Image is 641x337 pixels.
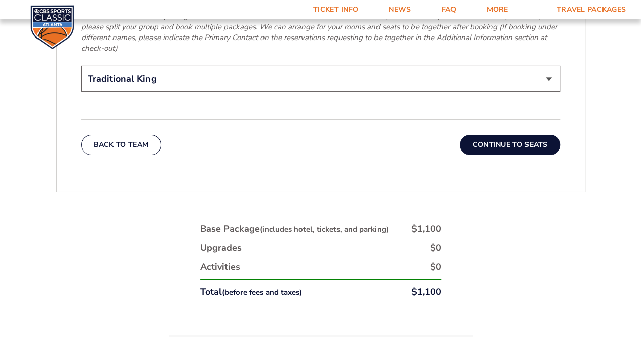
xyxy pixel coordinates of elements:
[200,222,389,235] div: Base Package
[430,260,441,273] div: $0
[30,5,74,49] img: CBS Sports Classic
[81,135,162,155] button: Back To Team
[411,286,441,298] div: $1,100
[411,222,441,235] div: $1,100
[260,224,389,234] small: (includes hotel, tickets, and parking)
[222,287,302,297] small: (before fees and taxes)
[200,242,242,254] div: Upgrades
[460,135,560,155] button: Continue To Seats
[81,11,557,53] em: Please note: each travel package includes one hotel room/suite for the total number of People sel...
[200,260,240,273] div: Activities
[430,242,441,254] div: $0
[200,286,302,298] div: Total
